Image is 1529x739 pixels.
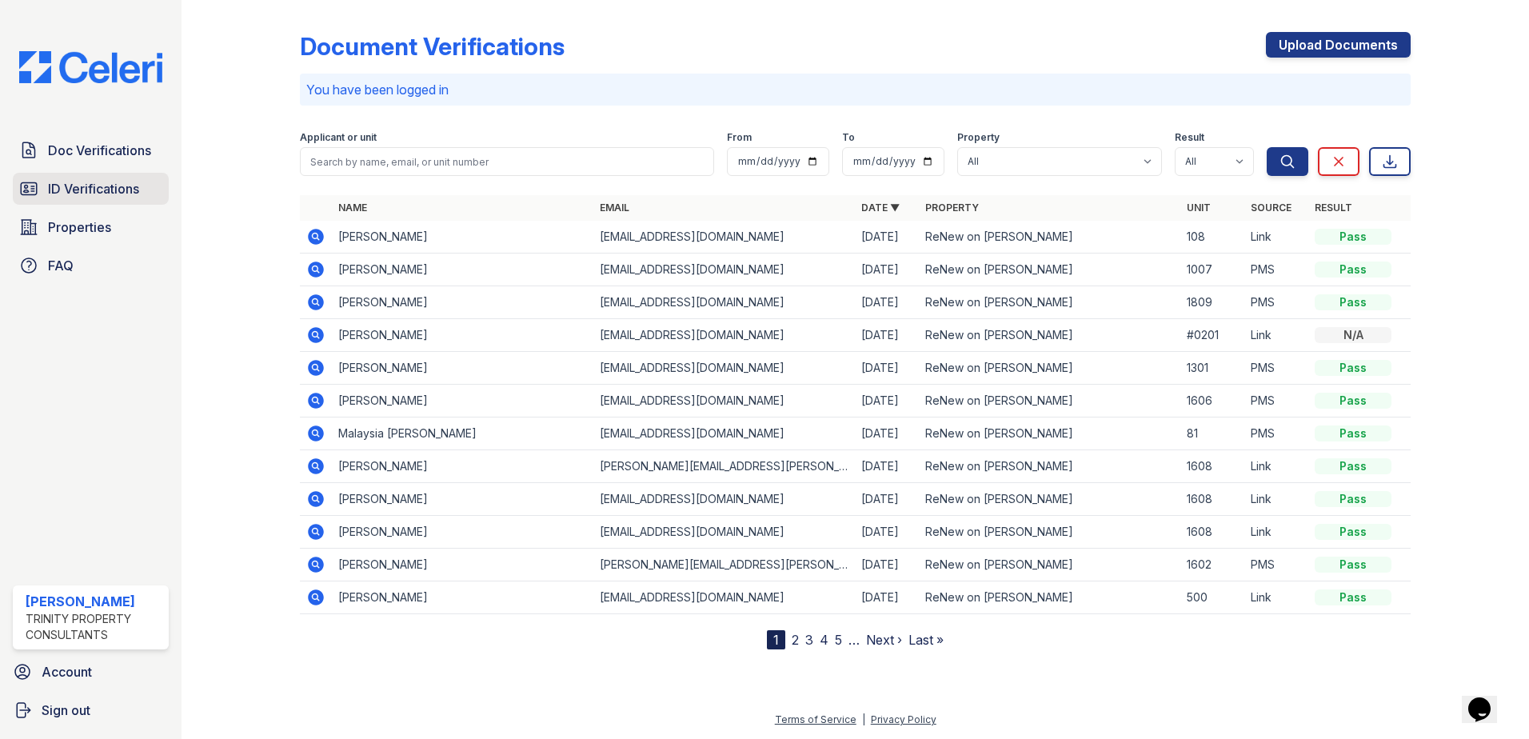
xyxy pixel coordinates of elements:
div: Pass [1315,360,1391,376]
a: Next › [866,632,902,648]
td: PMS [1244,352,1308,385]
td: ReNew on [PERSON_NAME] [919,286,1180,319]
td: Link [1244,319,1308,352]
td: PMS [1244,286,1308,319]
td: [DATE] [855,549,919,581]
td: [EMAIL_ADDRESS][DOMAIN_NAME] [593,385,855,417]
td: 1301 [1180,352,1244,385]
td: [DATE] [855,385,919,417]
a: Result [1315,202,1352,214]
td: #0201 [1180,319,1244,352]
td: PMS [1244,385,1308,417]
td: 108 [1180,221,1244,254]
td: [DATE] [855,319,919,352]
a: Unit [1187,202,1211,214]
td: [PERSON_NAME] [332,549,593,581]
iframe: chat widget [1462,675,1513,723]
td: Link [1244,581,1308,614]
td: [EMAIL_ADDRESS][DOMAIN_NAME] [593,483,855,516]
a: Sign out [6,694,175,726]
td: [EMAIL_ADDRESS][DOMAIN_NAME] [593,254,855,286]
td: [DATE] [855,516,919,549]
td: ReNew on [PERSON_NAME] [919,221,1180,254]
td: 1608 [1180,450,1244,483]
a: 5 [835,632,842,648]
a: Doc Verifications [13,134,169,166]
td: ReNew on [PERSON_NAME] [919,581,1180,614]
label: To [842,131,855,144]
td: [DATE] [855,286,919,319]
td: [EMAIL_ADDRESS][DOMAIN_NAME] [593,352,855,385]
td: ReNew on [PERSON_NAME] [919,352,1180,385]
div: Pass [1315,262,1391,278]
td: 1007 [1180,254,1244,286]
td: ReNew on [PERSON_NAME] [919,417,1180,450]
div: [PERSON_NAME] [26,592,162,611]
div: Trinity Property Consultants [26,611,162,643]
div: Pass [1315,229,1391,245]
div: Pass [1315,524,1391,540]
td: ReNew on [PERSON_NAME] [919,516,1180,549]
td: [PERSON_NAME] [332,254,593,286]
a: 3 [805,632,813,648]
div: Pass [1315,458,1391,474]
td: PMS [1244,254,1308,286]
img: CE_Logo_Blue-a8612792a0a2168367f1c8372b55b34899dd931a85d93a1a3d3e32e68fde9ad4.png [6,51,175,83]
a: Email [600,202,629,214]
td: [PERSON_NAME] [332,221,593,254]
td: ReNew on [PERSON_NAME] [919,385,1180,417]
td: 1608 [1180,483,1244,516]
td: 1606 [1180,385,1244,417]
td: 500 [1180,581,1244,614]
td: Link [1244,450,1308,483]
td: [PERSON_NAME] [332,286,593,319]
span: Sign out [42,701,90,720]
div: Pass [1315,589,1391,605]
td: [PERSON_NAME][EMAIL_ADDRESS][PERSON_NAME][DOMAIN_NAME] [593,549,855,581]
span: Doc Verifications [48,141,151,160]
a: Source [1251,202,1291,214]
td: [DATE] [855,352,919,385]
a: 4 [820,632,828,648]
a: Upload Documents [1266,32,1411,58]
div: Pass [1315,294,1391,310]
span: … [848,630,860,649]
td: PMS [1244,549,1308,581]
a: ID Verifications [13,173,169,205]
td: [EMAIL_ADDRESS][DOMAIN_NAME] [593,319,855,352]
label: Property [957,131,1000,144]
a: Properties [13,211,169,243]
td: Link [1244,483,1308,516]
td: [DATE] [855,581,919,614]
div: Pass [1315,425,1391,441]
p: You have been logged in [306,80,1404,99]
div: 1 [767,630,785,649]
a: Privacy Policy [871,713,936,725]
td: [PERSON_NAME] [332,352,593,385]
div: Pass [1315,557,1391,573]
a: Property [925,202,979,214]
a: Date ▼ [861,202,900,214]
div: | [862,713,865,725]
span: Properties [48,218,111,237]
td: [PERSON_NAME] [332,483,593,516]
td: [DATE] [855,221,919,254]
span: FAQ [48,256,74,275]
td: [DATE] [855,254,919,286]
div: Pass [1315,393,1391,409]
td: [PERSON_NAME] [332,450,593,483]
div: Pass [1315,491,1391,507]
td: 1602 [1180,549,1244,581]
td: ReNew on [PERSON_NAME] [919,450,1180,483]
span: Account [42,662,92,681]
div: N/A [1315,327,1391,343]
td: 1809 [1180,286,1244,319]
td: PMS [1244,417,1308,450]
td: [EMAIL_ADDRESS][DOMAIN_NAME] [593,221,855,254]
td: [PERSON_NAME] [332,516,593,549]
a: 2 [792,632,799,648]
a: FAQ [13,250,169,282]
div: Document Verifications [300,32,565,61]
td: 1608 [1180,516,1244,549]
